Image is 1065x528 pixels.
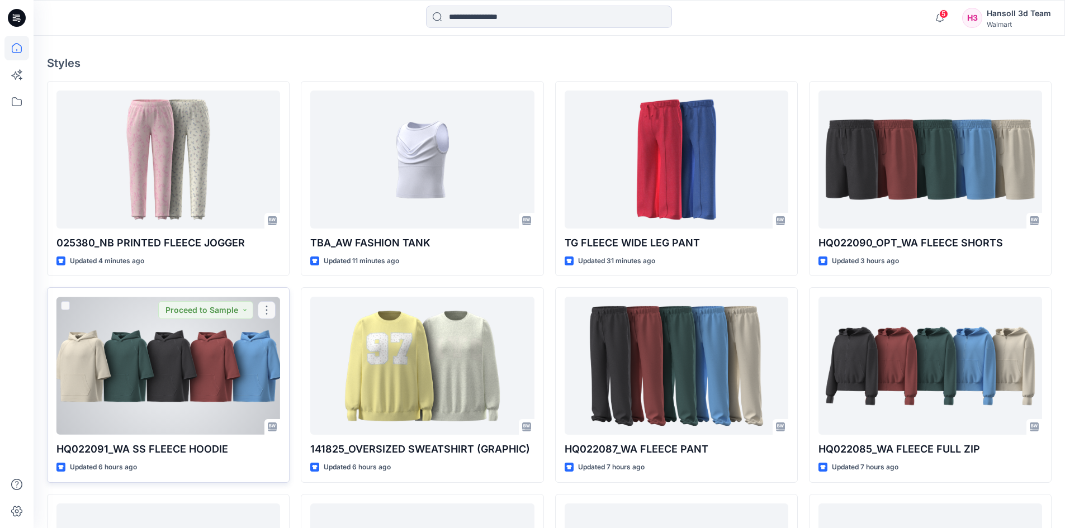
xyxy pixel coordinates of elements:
p: TG FLEECE WIDE LEG PANT [565,235,788,251]
p: HQ022091_WA SS FLEECE HOODIE [56,441,280,457]
p: Updated 7 hours ago [578,462,645,473]
p: Updated 3 hours ago [832,255,899,267]
p: 025380_NB PRINTED FLEECE JOGGER [56,235,280,251]
p: HQ022085_WA FLEECE FULL ZIP [818,441,1042,457]
p: TBA_AW FASHION TANK [310,235,534,251]
a: HQ022090_OPT_WA FLEECE SHORTS [818,91,1042,229]
p: Updated 31 minutes ago [578,255,655,267]
a: HQ022091_WA SS FLEECE HOODIE [56,297,280,435]
p: Updated 4 minutes ago [70,255,144,267]
div: Walmart [987,20,1051,28]
p: Updated 6 hours ago [324,462,391,473]
div: H3 [962,8,982,28]
a: TBA_AW FASHION TANK [310,91,534,229]
a: 025380_NB PRINTED FLEECE JOGGER [56,91,280,229]
h4: Styles [47,56,1052,70]
p: Updated 7 hours ago [832,462,898,473]
a: 141825_OVERSIZED SWEATSHIRT (GRAPHIC) [310,297,534,435]
p: HQ022090_OPT_WA FLEECE SHORTS [818,235,1042,251]
p: 141825_OVERSIZED SWEATSHIRT (GRAPHIC) [310,441,534,457]
a: HQ022085_WA FLEECE FULL ZIP [818,297,1042,435]
a: HQ022087_WA FLEECE PANT [565,297,788,435]
p: Updated 6 hours ago [70,462,137,473]
p: HQ022087_WA FLEECE PANT [565,441,788,457]
div: Hansoll 3d Team [987,7,1051,20]
a: TG FLEECE WIDE LEG PANT [565,91,788,229]
p: Updated 11 minutes ago [324,255,399,267]
span: 5 [939,9,948,18]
